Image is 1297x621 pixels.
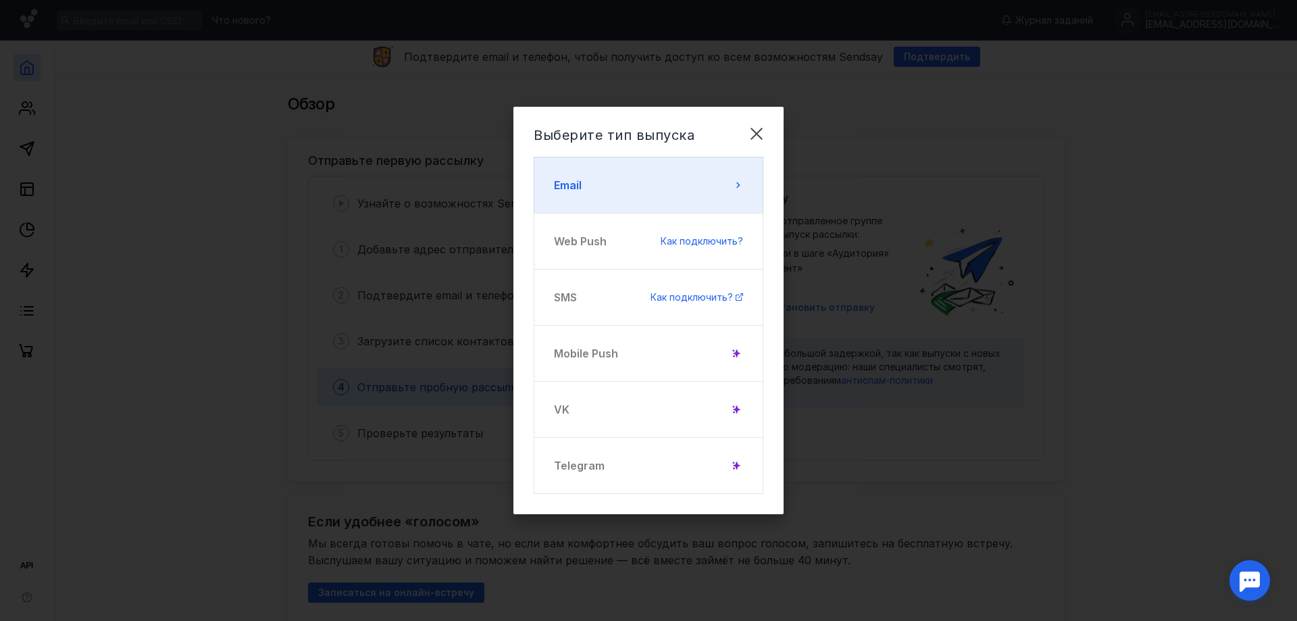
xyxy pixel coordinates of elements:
a: Как подключить? [651,291,743,304]
span: Как подключить? [651,291,733,303]
a: Как подключить? [661,234,743,248]
button: Email [534,157,763,214]
span: Как подключить? [661,235,743,247]
span: Выберите тип выпуска [534,127,694,143]
span: Email [554,177,582,193]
